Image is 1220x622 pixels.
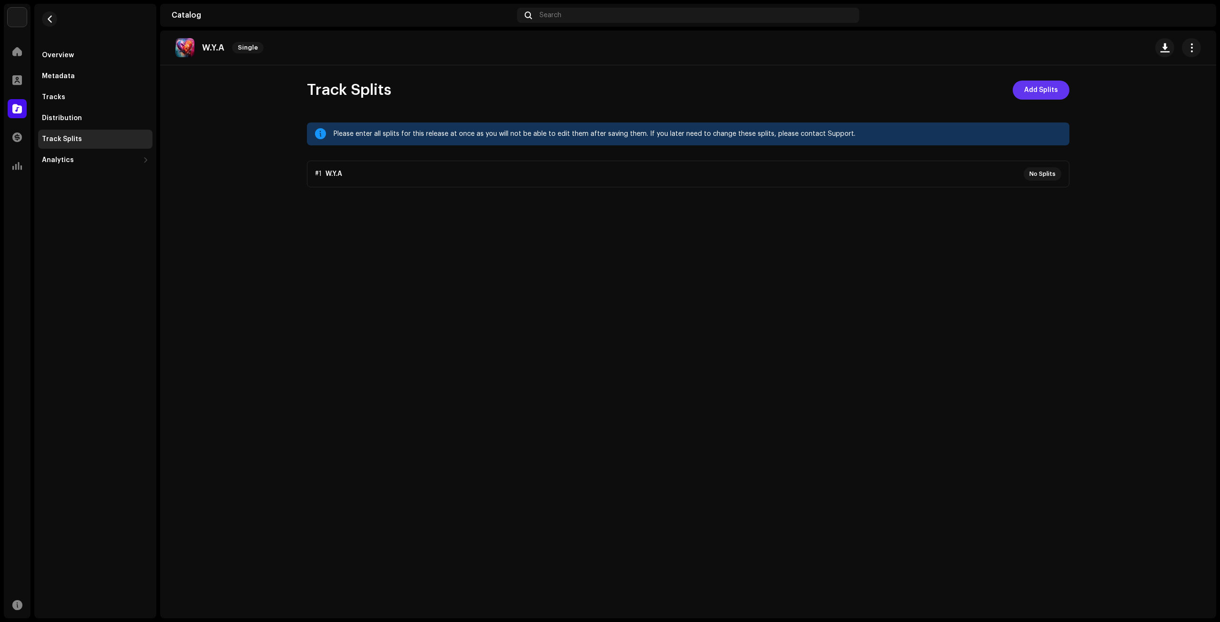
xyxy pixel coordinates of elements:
div: Tracks [42,93,65,101]
button: Add Splits [1013,81,1069,100]
div: Analytics [42,156,74,164]
img: 36d119c8-9704-4ed2-bfa7-4839f2e4b926 [1189,8,1205,23]
span: Search [539,11,561,19]
div: Distribution [42,114,82,122]
re-m-nav-item: Metadata [38,67,152,86]
re-m-nav-dropdown: Analytics [38,151,152,170]
div: Catalog [172,11,513,19]
p: W.Y.A [202,43,224,53]
div: Track Splits [42,135,82,143]
span: Add Splits [1024,81,1058,100]
re-m-nav-item: Distribution [38,109,152,128]
div: Overview [42,51,74,59]
span: Single [232,42,264,53]
div: Metadata [42,72,75,80]
re-m-nav-item: Tracks [38,88,152,107]
re-m-nav-item: Overview [38,46,152,65]
img: 40d31eee-25aa-4f8a-9761-0bbac6d73880 [8,8,27,27]
span: Track Splits [307,81,391,100]
re-m-nav-item: Track Splits [38,130,152,149]
img: fa5096cb-a974-4fd6-9213-5d2c9c489e8a [175,38,194,57]
div: Please enter all splits for this release at once as you will not be able to edit them after savin... [334,128,1062,140]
